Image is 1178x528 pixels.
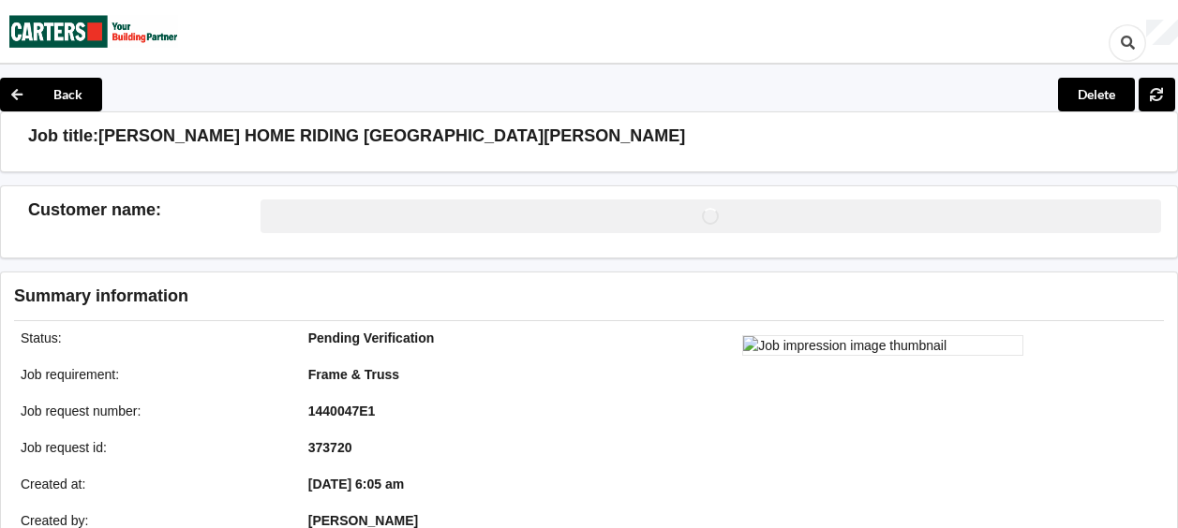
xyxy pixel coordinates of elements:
b: [DATE] 6:05 am [308,477,404,491]
div: Job requirement : [7,365,295,384]
div: Created at : [7,475,295,493]
img: Carters [9,1,178,62]
h3: [PERSON_NAME] HOME RIDING [GEOGRAPHIC_DATA][PERSON_NAME] [98,125,685,147]
b: Pending Verification [308,330,435,345]
b: 373720 [308,440,352,455]
div: Job request id : [7,438,295,457]
b: [PERSON_NAME] [308,513,418,528]
div: Job request number : [7,402,295,420]
div: Status : [7,329,295,347]
h3: Summary information [14,286,870,307]
div: User Profile [1146,20,1178,46]
h3: Job title: [28,125,98,147]
h3: Customer name : [28,199,261,221]
button: Delete [1058,78,1135,111]
b: 1440047E1 [308,403,376,418]
img: Job impression image thumbnail [742,335,1023,356]
b: Frame & Truss [308,367,399,382]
